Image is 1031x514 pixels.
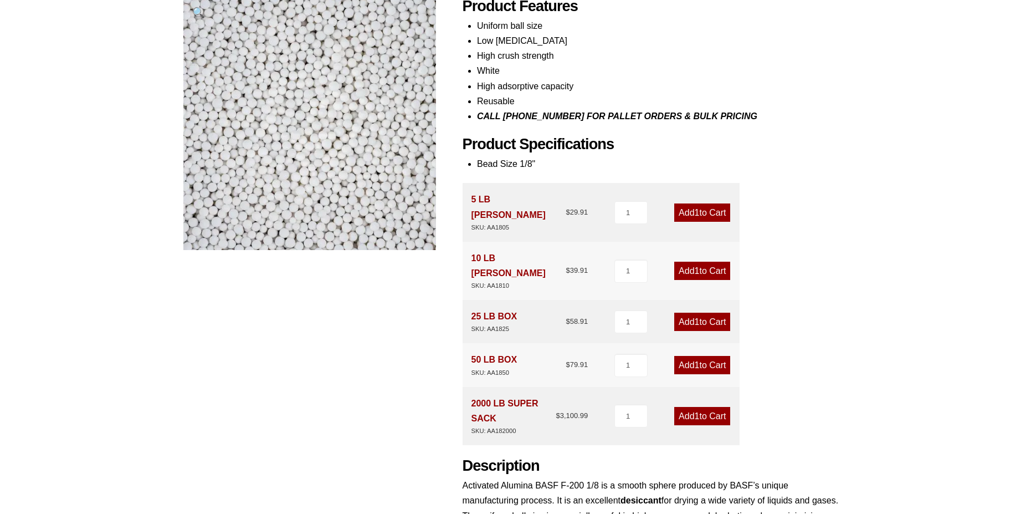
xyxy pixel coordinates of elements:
[674,313,730,331] a: Add1to Cart
[471,251,566,291] div: 10 LB [PERSON_NAME]
[471,324,517,334] div: SKU: AA1825
[674,407,730,425] a: Add1to Cart
[477,79,848,94] li: High adsorptive capacity
[695,266,700,276] span: 1
[471,368,517,378] div: SKU: AA1850
[471,396,556,436] div: 2000 LB SUPER SACK
[674,356,730,374] a: Add1to Cart
[477,18,848,33] li: Uniform ball size
[471,281,566,291] div: SKU: AA1810
[695,411,700,421] span: 1
[463,135,848,154] h2: Product Specifications
[620,496,661,505] strong: desiccant
[477,156,848,171] li: Bead Size 1/8"
[463,457,848,475] h2: Description
[566,317,570,325] span: $
[566,208,588,216] bdi: 29.91
[566,360,588,369] bdi: 79.91
[674,203,730,222] a: Add1to Cart
[695,317,700,327] span: 1
[566,317,588,325] bdi: 58.91
[471,309,517,334] div: 25 LB BOX
[566,360,570,369] span: $
[477,63,848,78] li: White
[674,262,730,280] a: Add1to Cart
[556,411,588,420] bdi: 3,100.99
[566,266,570,274] span: $
[477,48,848,63] li: High crush strength
[566,266,588,274] bdi: 39.91
[471,222,566,233] div: SKU: AA1805
[477,94,848,109] li: Reusable
[695,360,700,370] span: 1
[471,352,517,378] div: 50 LB BOX
[471,426,556,436] div: SKU: AA182000
[566,208,570,216] span: $
[477,111,757,121] i: CALL [PHONE_NUMBER] FOR PALLET ORDERS & BULK PRICING
[192,7,205,18] span: 🔍
[556,411,560,420] span: $
[477,33,848,48] li: Low [MEDICAL_DATA]
[471,192,566,232] div: 5 LB [PERSON_NAME]
[695,208,700,217] span: 1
